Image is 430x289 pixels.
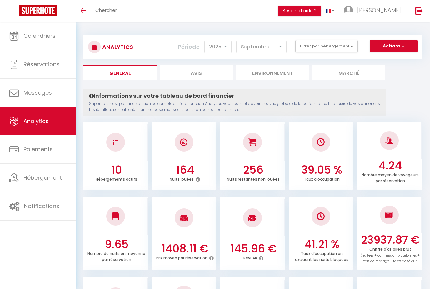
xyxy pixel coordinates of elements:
[23,174,62,182] span: Hébergement
[223,242,283,255] h3: 145.96 €
[227,175,280,182] p: Nuits restantes non louées
[385,211,393,219] img: NO IMAGE
[362,171,419,183] p: Nombre moyen de voyageurs par réservation
[295,250,348,262] p: Taux d'occupation en excluant les nuits bloquées
[317,212,325,220] img: NO IMAGE
[360,233,420,247] h3: 23937.87 €
[292,163,352,177] h3: 39.05 %
[357,6,401,14] span: [PERSON_NAME]
[243,254,257,261] p: RevPAR
[344,6,353,15] img: ...
[155,242,215,255] h3: 1408.11 €
[361,245,420,264] p: Chiffre d'affaires brut
[156,254,207,261] p: Prix moyen par réservation
[101,40,133,54] h3: Analytics
[360,159,420,172] h3: 4.24
[155,163,215,177] h3: 164
[87,238,146,251] h3: 9.65
[23,89,52,97] span: Messages
[89,92,381,99] h4: Informations sur votre tableau de bord financier
[19,5,57,16] img: Super Booking
[87,163,146,177] h3: 10
[23,145,53,153] span: Paiements
[24,202,59,210] span: Notifications
[292,238,352,251] h3: 41.21 %
[89,101,381,113] p: Superhote n'est pas une solution de comptabilité. La fonction Analytics vous permet d'avoir une v...
[95,7,117,13] span: Chercher
[370,40,418,52] button: Actions
[304,175,340,182] p: Taux d'occupation
[23,32,56,40] span: Calendriers
[87,250,145,262] p: Nombre de nuits en moyenne par réservation
[23,117,49,125] span: Analytics
[178,40,200,54] label: Période
[96,175,137,182] p: Hébergements actifs
[312,65,385,80] li: Marché
[170,175,194,182] p: Nuits louées
[160,65,233,80] li: Avis
[223,163,283,177] h3: 256
[415,7,423,15] img: logout
[236,65,309,80] li: Environnement
[278,6,321,16] button: Besoin d'aide ?
[23,60,60,68] span: Réservations
[83,65,157,80] li: General
[361,253,420,264] span: (nuitées + commission plateformes + frais de ménage + taxes de séjour)
[295,40,358,52] button: Filtrer par hébergement
[113,140,118,145] img: NO IMAGE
